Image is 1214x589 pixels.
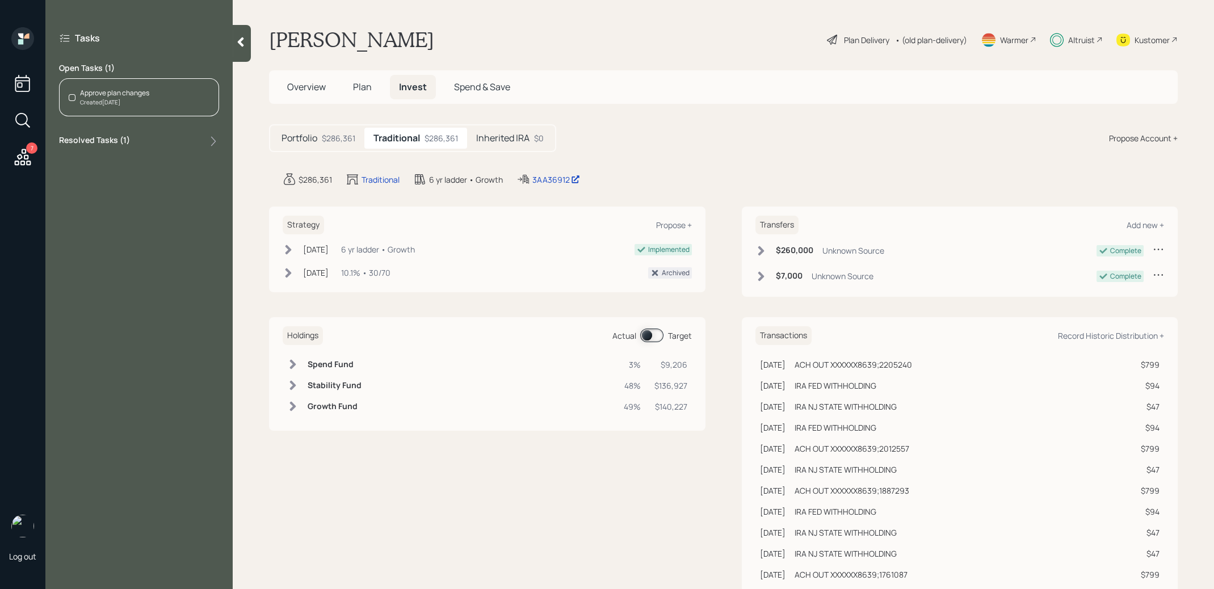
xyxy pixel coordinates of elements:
div: Propose + [656,220,692,230]
h6: Stability Fund [308,381,362,390]
div: $9,206 [654,359,687,371]
div: $94 [1135,380,1160,392]
div: $286,361 [425,132,458,144]
div: IRA FED WITHHOLDING [795,506,876,518]
h6: $7,000 [776,271,803,281]
h6: Growth Fund [308,402,362,411]
div: ACH OUT XXXXXX8639;2205240 [795,359,912,371]
div: Unknown Source [812,270,873,282]
div: 6 yr ladder • Growth [429,174,503,186]
div: Altruist [1068,34,1095,46]
div: IRA NJ STATE WITHHOLDING [795,401,897,413]
div: Created [DATE] [80,98,149,107]
h5: Portfolio [282,133,317,144]
div: $799 [1135,569,1160,580]
div: IRA NJ STATE WITHHOLDING [795,464,897,476]
div: $799 [1135,443,1160,455]
h6: Strategy [283,216,324,234]
div: Log out [9,551,36,562]
div: [DATE] [760,422,785,434]
img: treva-nostdahl-headshot.png [11,515,34,537]
div: $286,361 [322,132,355,144]
div: [DATE] [760,443,785,455]
div: Complete [1110,246,1141,256]
div: $0 [534,132,544,144]
div: $136,927 [654,380,687,392]
div: Complete [1110,271,1141,281]
h6: Transfers [755,216,799,234]
div: $47 [1135,548,1160,559]
div: $94 [1135,422,1160,434]
div: • (old plan-delivery) [895,34,967,46]
span: Invest [399,81,427,93]
span: Overview [287,81,326,93]
div: ACH OUT XXXXXX8639;1887293 [795,485,909,497]
div: 48% [624,380,641,392]
div: [DATE] [760,380,785,392]
div: Record Historic Distribution + [1058,330,1164,341]
div: Kustomer [1135,34,1170,46]
div: Archived [662,268,690,278]
div: 49% [624,401,641,413]
label: Tasks [75,32,100,44]
div: Add new + [1127,220,1164,230]
label: Open Tasks ( 1 ) [59,62,219,74]
div: Target [668,330,692,342]
div: IRA NJ STATE WITHHOLDING [795,548,897,559]
span: Plan [353,81,372,93]
div: Actual [612,330,636,342]
div: $47 [1135,464,1160,476]
div: $140,227 [654,401,687,413]
div: Propose Account + [1109,132,1178,144]
div: Traditional [362,174,400,186]
div: Plan Delivery [844,34,889,46]
div: IRA NJ STATE WITHHOLDING [795,527,897,538]
div: $47 [1135,527,1160,538]
div: 3% [624,359,641,371]
h6: Transactions [755,326,812,345]
h6: Holdings [283,326,323,345]
span: Spend & Save [454,81,510,93]
label: Resolved Tasks ( 1 ) [59,134,130,148]
div: 7 [26,142,37,154]
h6: Spend Fund [308,360,362,369]
div: IRA FED WITHHOLDING [795,422,876,434]
div: [DATE] [760,485,785,497]
div: ACH OUT XXXXXX8639;2012557 [795,443,909,455]
div: ACH OUT XXXXXX8639;1761087 [795,569,908,580]
h5: Inherited IRA [476,133,530,144]
div: 10.1% • 30/70 [341,267,390,279]
div: [DATE] [303,243,329,255]
div: [DATE] [760,569,785,580]
h5: Traditional [373,133,420,144]
div: 3AA36912 [532,174,580,186]
div: Implemented [648,245,690,255]
div: [DATE] [303,267,329,279]
h6: $260,000 [776,246,813,255]
div: [DATE] [760,506,785,518]
h1: [PERSON_NAME] [269,27,434,52]
div: $799 [1135,359,1160,371]
div: [DATE] [760,548,785,559]
div: $799 [1135,485,1160,497]
div: [DATE] [760,401,785,413]
div: [DATE] [760,464,785,476]
div: [DATE] [760,359,785,371]
div: $286,361 [299,174,332,186]
div: Approve plan changes [80,88,149,98]
div: Unknown Source [822,245,884,256]
div: [DATE] [760,527,785,538]
div: $47 [1135,401,1160,413]
div: $94 [1135,506,1160,518]
div: Warmer [1000,34,1028,46]
div: IRA FED WITHHOLDING [795,380,876,392]
div: 6 yr ladder • Growth [341,243,415,255]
